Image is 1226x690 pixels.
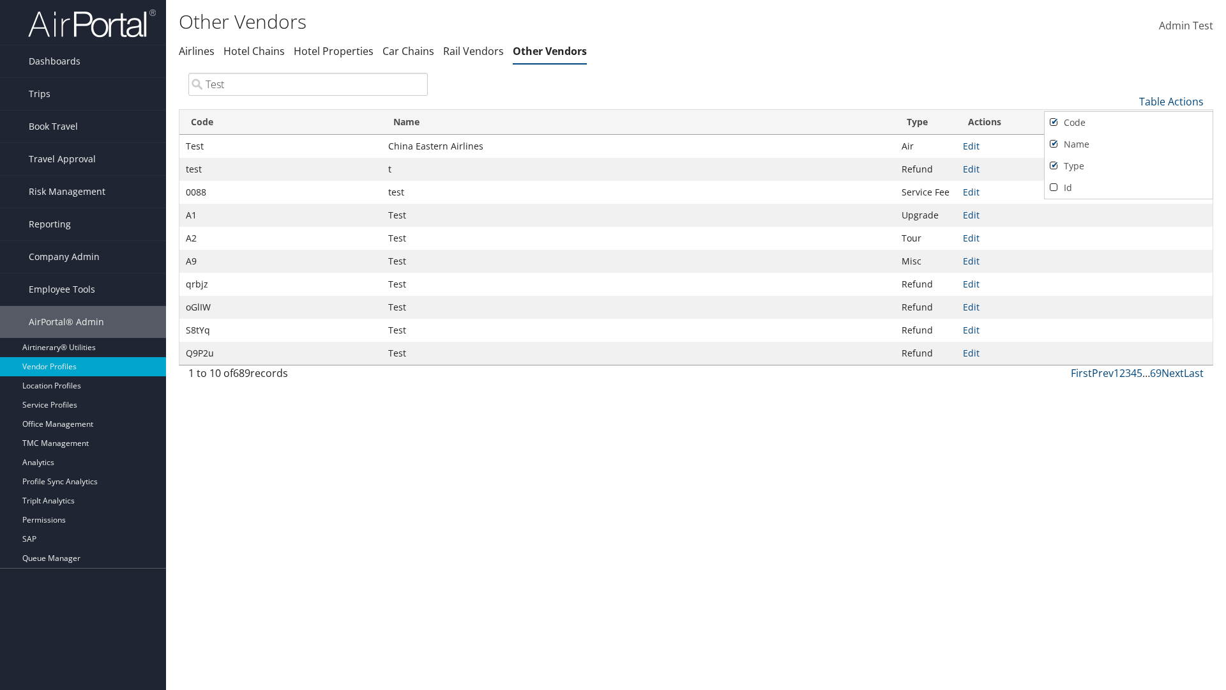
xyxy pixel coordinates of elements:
img: airportal-logo.png [28,8,156,38]
a: Type [1045,155,1213,177]
span: Book Travel [29,111,78,142]
span: Reporting [29,208,71,240]
span: Risk Management [29,176,105,208]
span: Travel Approval [29,143,96,175]
span: Employee Tools [29,273,95,305]
a: Id [1045,177,1213,199]
span: Company Admin [29,241,100,273]
span: AirPortal® Admin [29,306,104,338]
a: Name [1045,134,1213,155]
span: Dashboards [29,45,80,77]
a: Code [1045,112,1213,134]
span: Trips [29,78,50,110]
